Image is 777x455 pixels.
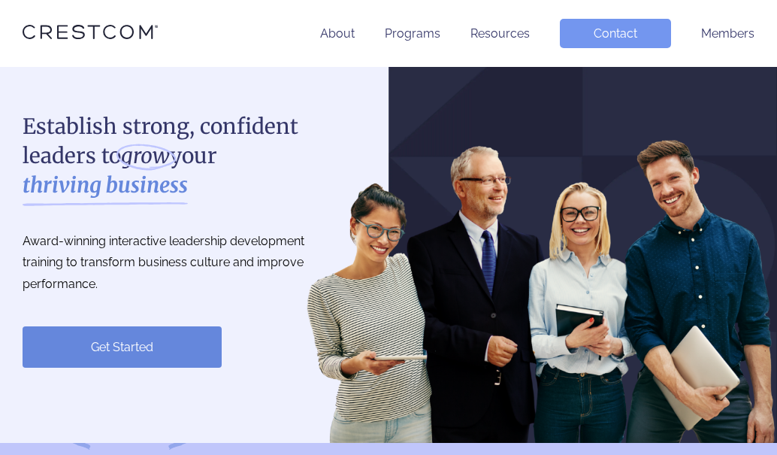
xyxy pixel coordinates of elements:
a: Contact [560,19,671,48]
a: About [320,26,355,41]
a: Get Started [23,326,222,368]
a: Members [701,26,754,41]
a: Programs [385,26,440,41]
i: grow [121,141,170,171]
strong: thriving business [23,171,188,200]
h1: Establish strong, confident leaders to your [23,112,338,201]
a: Resources [470,26,530,41]
p: Award-winning interactive leadership development training to transform business culture and impro... [23,231,338,296]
